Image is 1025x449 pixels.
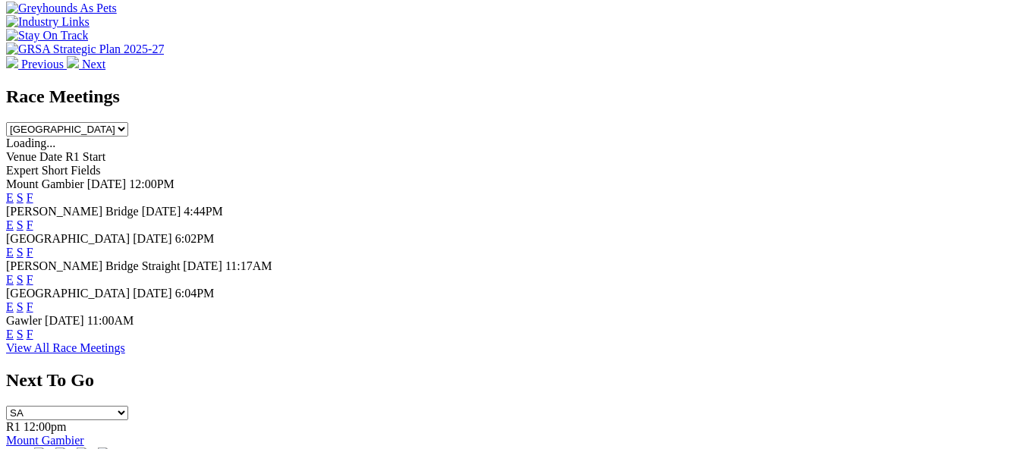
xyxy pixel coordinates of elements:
a: F [27,300,33,313]
a: E [6,191,14,204]
span: [GEOGRAPHIC_DATA] [6,287,130,300]
span: [DATE] [183,259,222,272]
a: F [27,191,33,204]
a: E [6,328,14,341]
span: Previous [21,58,64,71]
a: Mount Gambier [6,434,84,447]
a: F [27,328,33,341]
span: [GEOGRAPHIC_DATA] [6,232,130,245]
span: [PERSON_NAME] Bridge [6,205,139,218]
img: Greyhounds As Pets [6,2,117,15]
span: [PERSON_NAME] Bridge Straight [6,259,180,272]
img: GRSA Strategic Plan 2025-27 [6,42,164,56]
img: Industry Links [6,15,90,29]
a: S [17,273,24,286]
a: S [17,246,24,259]
img: chevron-left-pager-white.svg [6,56,18,68]
span: [DATE] [87,177,127,190]
a: Previous [6,58,67,71]
img: Stay On Track [6,29,88,42]
h2: Race Meetings [6,86,1019,107]
img: chevron-right-pager-white.svg [67,56,79,68]
span: 12:00pm [24,420,67,433]
span: Expert [6,164,39,177]
a: S [17,191,24,204]
span: [DATE] [142,205,181,218]
span: 6:02PM [175,232,215,245]
a: E [6,273,14,286]
span: [DATE] [133,232,172,245]
span: Fields [71,164,100,177]
span: Venue [6,150,36,163]
span: Date [39,150,62,163]
a: View All Race Meetings [6,341,125,354]
a: E [6,246,14,259]
span: [DATE] [133,287,172,300]
span: 11:00AM [87,314,134,327]
span: Next [82,58,105,71]
span: 4:44PM [184,205,223,218]
span: 12:00PM [129,177,175,190]
a: E [6,300,14,313]
a: F [27,246,33,259]
span: R1 [6,420,20,433]
span: Loading... [6,137,55,149]
span: [DATE] [45,314,84,327]
a: S [17,300,24,313]
a: S [17,328,24,341]
span: R1 Start [65,150,105,163]
span: Mount Gambier [6,177,84,190]
span: 6:04PM [175,287,215,300]
span: Gawler [6,314,42,327]
a: Next [67,58,105,71]
a: S [17,218,24,231]
a: F [27,218,33,231]
a: F [27,273,33,286]
span: Short [42,164,68,177]
span: 11:17AM [225,259,272,272]
a: E [6,218,14,231]
h2: Next To Go [6,370,1019,391]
